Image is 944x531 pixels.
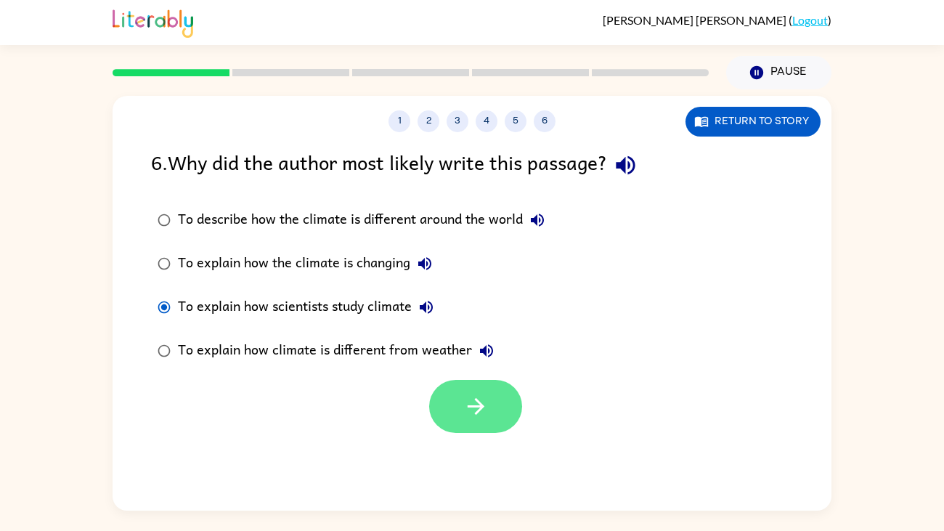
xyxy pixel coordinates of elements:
button: 4 [476,110,497,132]
div: To explain how climate is different from weather [178,336,501,365]
div: To explain how the climate is changing [178,249,439,278]
div: To describe how the climate is different around the world [178,206,552,235]
a: Logout [792,13,828,27]
button: 3 [447,110,468,132]
button: 6 [534,110,556,132]
span: [PERSON_NAME] [PERSON_NAME] [603,13,789,27]
button: 5 [505,110,526,132]
button: Return to story [685,107,821,137]
button: To describe how the climate is different around the world [523,206,552,235]
button: To explain how scientists study climate [412,293,441,322]
div: To explain how scientists study climate [178,293,441,322]
button: 2 [418,110,439,132]
div: ( ) [603,13,831,27]
img: Literably [113,6,193,38]
button: Pause [726,56,831,89]
button: To explain how climate is different from weather [472,336,501,365]
button: 1 [388,110,410,132]
button: To explain how the climate is changing [410,249,439,278]
div: 6 . Why did the author most likely write this passage? [151,147,793,184]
